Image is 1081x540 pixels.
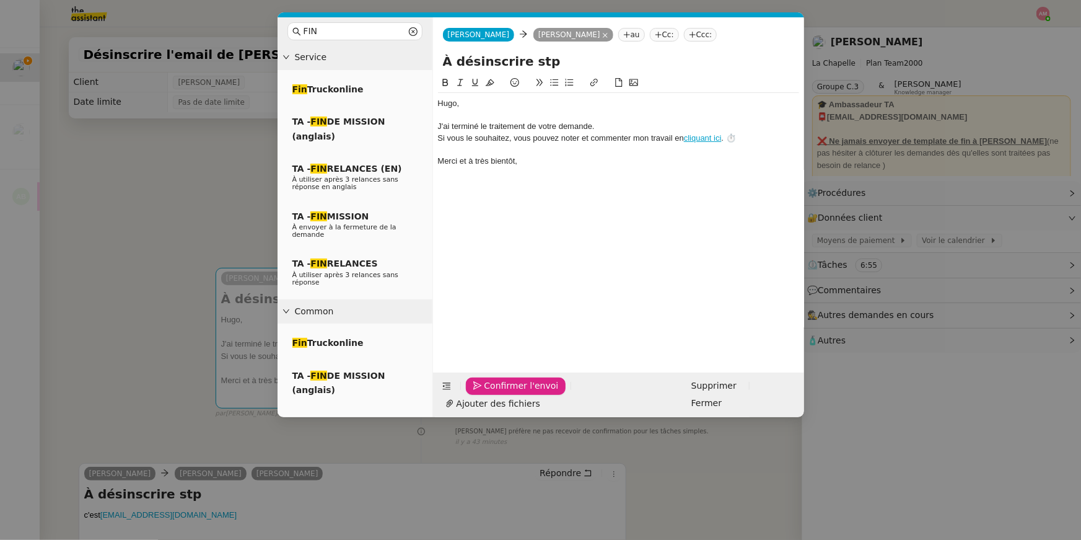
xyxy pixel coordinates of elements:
button: Ajouter des fichiers [438,395,548,412]
span: À utiliser après 3 relances sans réponse [292,271,399,286]
span: Ajouter des fichiers [457,397,540,411]
a: cliquant ici [684,133,722,143]
nz-tag: [PERSON_NAME] [533,28,613,42]
span: À envoyer à la fermeture de la demande [292,223,396,239]
em: FIN [310,117,327,126]
span: TA - DE MISSION (anglais) [292,371,385,395]
div: Hugo﻿, [438,98,799,109]
nz-tag: au [618,28,645,42]
span: Truckonline [292,84,364,94]
input: Subject [443,52,794,71]
span: Fermer [691,396,722,410]
em: Fin [292,338,307,348]
span: Truckonline [292,338,364,348]
span: Service [295,50,427,64]
input: Templates [304,24,406,38]
em: Fin [292,84,307,94]
nz-tag: Cc: [650,28,679,42]
span: TA - MISSION [292,211,369,221]
div: Service [278,45,432,69]
span: À utiliser après 3 relances sans réponse en anglais [292,175,399,191]
span: TA - RELANCES (EN) [292,164,402,174]
span: Supprimer [691,379,737,393]
span: Confirmer l'envoi [484,379,559,393]
div: J'ai terminé le traitement de votre demande. [438,121,799,132]
div: Si vous le souhaitez, vous pouvez noter et commenter mon travail en . ⏱️ [438,133,799,144]
em: FIN [310,211,327,221]
button: Fermer [684,395,729,412]
nz-tag: Ccc: [684,28,717,42]
div: Merci et à très bientôt, [438,156,799,167]
span: TA - RELANCES [292,259,378,268]
span: Common [295,304,427,319]
button: Confirmer l'envoi [466,378,566,395]
em: FIN [310,164,327,174]
button: Supprimer [684,378,744,395]
div: Common [278,299,432,324]
em: FIN [310,259,327,268]
em: FIN [310,371,327,381]
span: [PERSON_NAME] [448,30,510,39]
span: TA - DE MISSION (anglais) [292,117,385,141]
